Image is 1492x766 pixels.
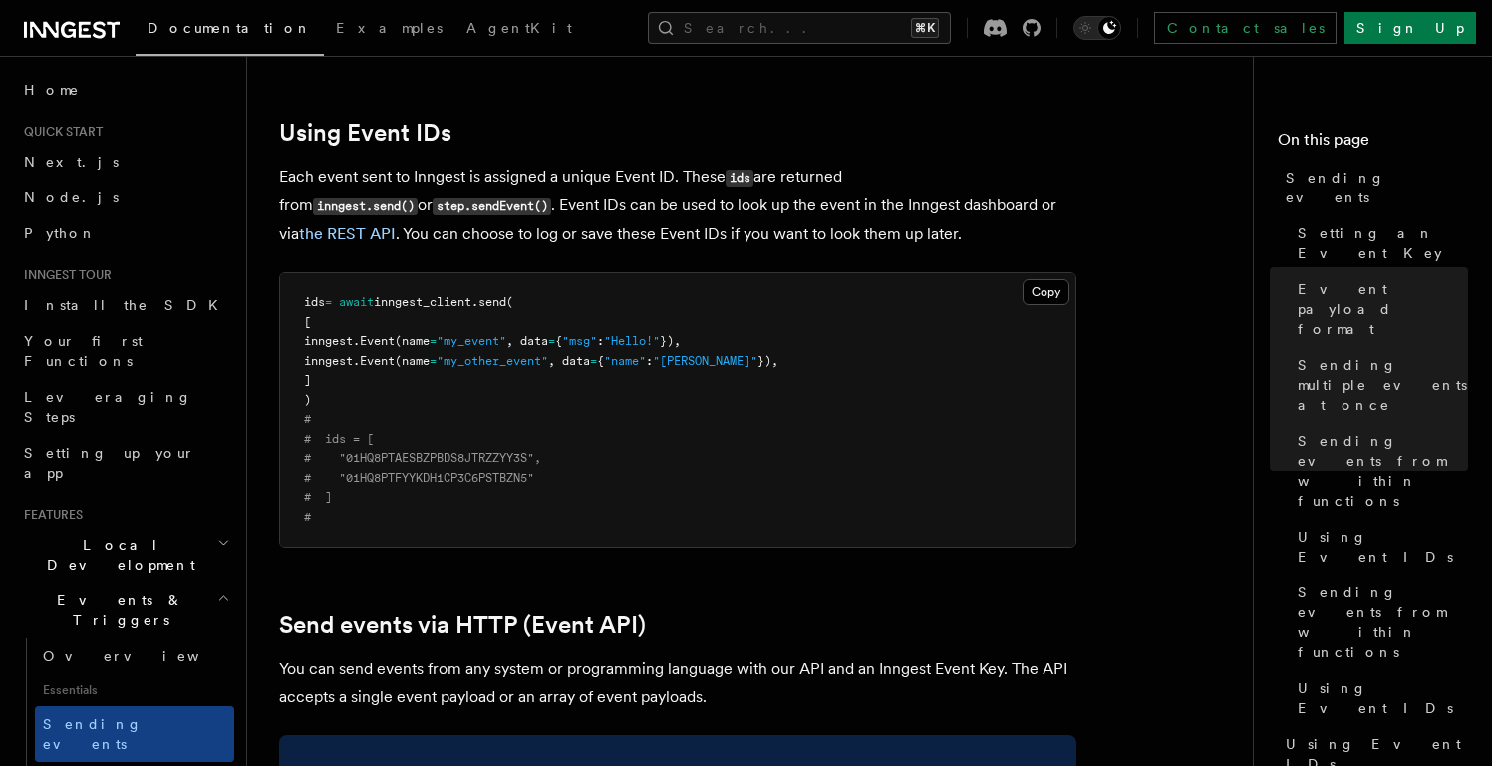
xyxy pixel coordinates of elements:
a: Home [16,72,234,108]
span: # ids = [ [304,432,374,446]
p: You can send events from any system or programming language with our API and an Inngest Event Key... [279,655,1076,711]
p: Each event sent to Inngest is assigned a unique Event ID. These are returned from or . Event IDs ... [279,163,1076,248]
span: Local Development [16,535,217,574]
a: Sign Up [1344,12,1476,44]
a: the REST API [299,224,396,243]
span: ) [304,393,311,407]
span: Leveraging Steps [24,389,192,425]
span: { [597,354,604,368]
span: Examples [336,20,443,36]
span: # "01HQ8PTAESBZPBDS8JTRZZYY3S", [304,451,541,465]
a: Install the SDK [16,287,234,323]
span: Event [360,354,395,368]
span: . [471,295,478,309]
span: Overview [43,648,248,664]
span: Home [24,80,80,100]
span: ] [304,373,311,387]
button: Toggle dark mode [1073,16,1121,40]
span: , data [548,354,590,368]
a: AgentKit [454,6,584,54]
span: Essentials [35,674,234,706]
span: "msg" [562,334,597,348]
span: }), [757,354,778,368]
span: Install the SDK [24,297,230,313]
span: Using Event IDs [1298,678,1468,718]
span: AgentKit [466,20,572,36]
a: Send events via HTTP (Event API) [279,611,646,639]
span: inngest_client [374,295,471,309]
span: : [597,334,604,348]
span: send [478,295,506,309]
button: Local Development [16,527,234,582]
span: Using Event IDs [1298,527,1468,567]
span: Features [16,507,83,523]
span: Node.js [24,190,119,205]
code: step.sendEvent() [433,198,551,215]
span: Event payload format [1298,279,1468,339]
span: Sending events from within functions [1298,582,1468,662]
a: Node.js [16,180,234,215]
span: Your first Functions [24,333,143,369]
a: Using Event IDs [279,119,451,147]
span: Sending events [43,716,143,752]
span: Sending events [1286,168,1468,207]
span: [ [304,315,311,329]
span: Next.js [24,154,119,170]
span: # "01HQ8PTFYYKDH1CP3C6PSTBZN5" [304,471,534,485]
h4: On this page [1278,128,1468,160]
span: = [548,334,555,348]
a: Your first Functions [16,323,234,379]
span: (name [395,354,430,368]
span: = [590,354,597,368]
a: Documentation [136,6,324,56]
a: Setting up your app [16,435,234,491]
a: Sending multiple events at once [1290,347,1468,423]
button: Events & Triggers [16,582,234,638]
code: ids [726,170,753,187]
span: = [430,334,437,348]
a: Next.js [16,144,234,180]
span: ids [304,295,325,309]
span: await [339,295,374,309]
a: Using Event IDs [1290,519,1468,574]
span: Documentation [148,20,312,36]
span: Setting an Event Key [1298,223,1468,263]
span: Setting up your app [24,445,195,481]
span: inngest. [304,334,360,348]
span: "my_event" [437,334,506,348]
a: Python [16,215,234,251]
span: Sending events from within functions [1298,431,1468,511]
a: Contact sales [1154,12,1337,44]
a: Examples [324,6,454,54]
kbd: ⌘K [911,18,939,38]
a: Overview [35,638,234,674]
span: "Hello!" [604,334,660,348]
span: , data [506,334,548,348]
code: inngest.send() [313,198,418,215]
span: "[PERSON_NAME]" [653,354,757,368]
span: inngest. [304,354,360,368]
span: Python [24,225,97,241]
span: = [325,295,332,309]
span: # [304,412,311,426]
span: = [430,354,437,368]
span: ( [506,295,513,309]
a: Sending events from within functions [1290,423,1468,519]
a: Sending events [35,706,234,762]
span: Event [360,334,395,348]
span: Quick start [16,124,103,140]
span: Events & Triggers [16,590,217,630]
a: Sending events [1278,160,1468,215]
span: }), [660,334,681,348]
span: (name [395,334,430,348]
a: Event payload format [1290,271,1468,347]
span: # ] [304,490,332,504]
span: # [304,510,311,524]
span: Inngest tour [16,267,112,283]
span: "my_other_event" [437,354,548,368]
span: "name" [604,354,646,368]
a: Using Event IDs [1290,670,1468,726]
button: Copy [1023,279,1069,305]
span: { [555,334,562,348]
a: Leveraging Steps [16,379,234,435]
